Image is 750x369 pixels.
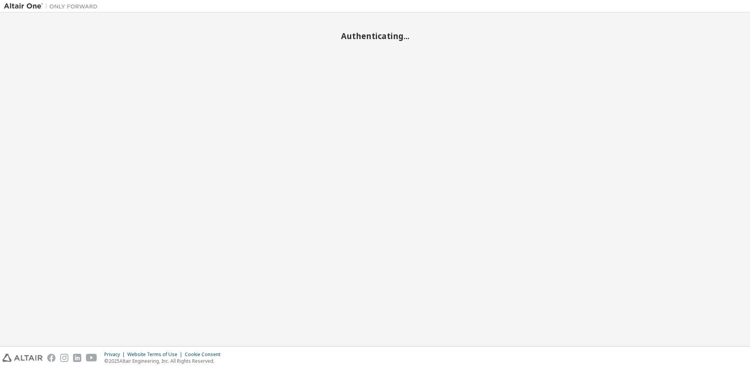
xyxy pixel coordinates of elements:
[127,351,185,358] div: Website Terms of Use
[185,351,225,358] div: Cookie Consent
[47,354,55,362] img: facebook.svg
[104,358,225,364] p: © 2025 Altair Engineering, Inc. All Rights Reserved.
[73,354,81,362] img: linkedin.svg
[2,354,43,362] img: altair_logo.svg
[104,351,127,358] div: Privacy
[4,2,102,10] img: Altair One
[4,31,746,41] h2: Authenticating...
[60,354,68,362] img: instagram.svg
[86,354,97,362] img: youtube.svg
